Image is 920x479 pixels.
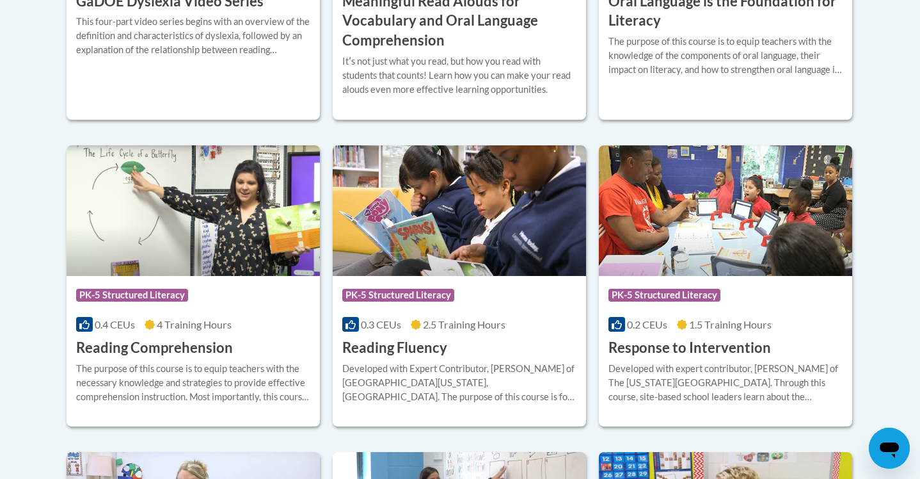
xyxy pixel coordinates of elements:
span: 0.4 CEUs [95,318,135,330]
h3: Response to Intervention [608,338,771,358]
div: Developed with expert contributor, [PERSON_NAME] of The [US_STATE][GEOGRAPHIC_DATA]. Through this... [608,362,843,404]
a: Course LogoPK-5 Structured Literacy0.4 CEUs4 Training Hours Reading ComprehensionThe purpose of t... [67,145,320,427]
div: The purpose of this course is to equip teachers with the necessary knowledge and strategies to pr... [76,362,310,404]
h3: Reading Fluency [342,338,447,358]
a: Course LogoPK-5 Structured Literacy0.3 CEUs2.5 Training Hours Reading FluencyDeveloped with Exper... [333,145,586,427]
h3: Reading Comprehension [76,338,233,358]
span: 0.3 CEUs [361,318,401,330]
span: PK-5 Structured Literacy [342,289,454,302]
img: Course Logo [67,145,320,276]
span: 1.5 Training Hours [689,318,772,330]
iframe: Button to launch messaging window [869,428,910,469]
img: Course Logo [333,145,586,276]
span: PK-5 Structured Literacy [76,289,188,302]
span: 2.5 Training Hours [423,318,505,330]
span: 4 Training Hours [157,318,232,330]
img: Course Logo [599,145,852,276]
div: This four-part video series begins with an overview of the definition and characteristics of dysl... [76,15,310,57]
span: PK-5 Structured Literacy [608,289,720,302]
a: Course LogoPK-5 Structured Literacy0.2 CEUs1.5 Training Hours Response to InterventionDeveloped w... [599,145,852,427]
span: 0.2 CEUs [627,318,667,330]
div: Itʹs not just what you read, but how you read with students that counts! Learn how you can make y... [342,54,576,97]
div: The purpose of this course is to equip teachers with the knowledge of the components of oral lang... [608,35,843,77]
div: Developed with Expert Contributor, [PERSON_NAME] of [GEOGRAPHIC_DATA][US_STATE], [GEOGRAPHIC_DATA... [342,362,576,404]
